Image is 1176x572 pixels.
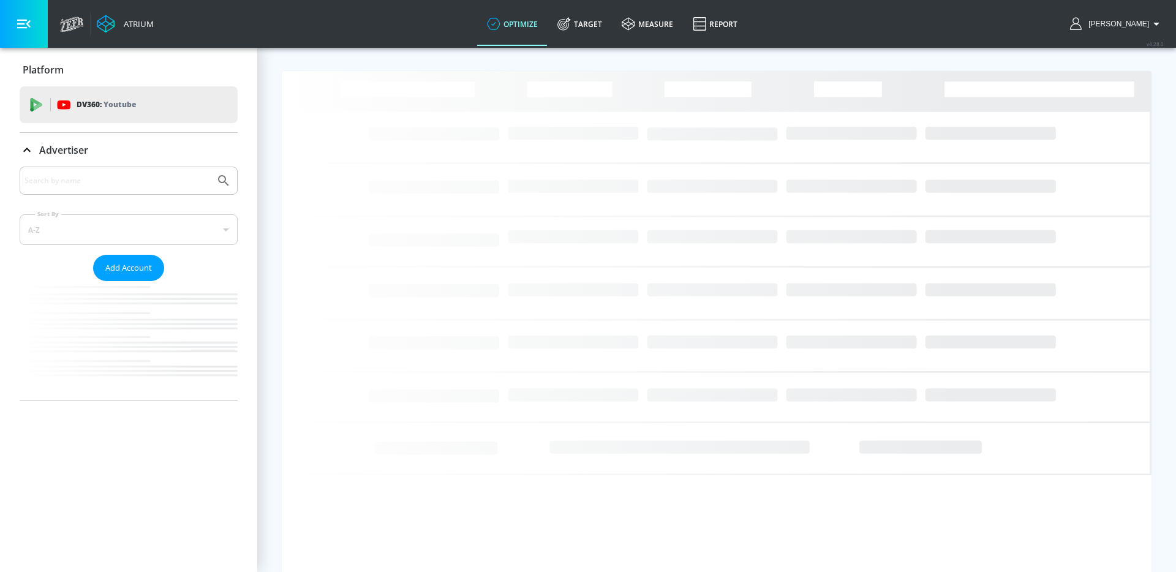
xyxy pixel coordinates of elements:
input: Search by name [24,173,210,189]
nav: list of Advertiser [20,281,238,400]
button: Add Account [93,255,164,281]
span: Add Account [105,261,152,275]
span: v 4.28.0 [1147,40,1164,47]
p: Platform [23,63,64,77]
p: Youtube [104,98,136,111]
div: DV360: Youtube [20,86,238,123]
a: Report [683,2,747,46]
p: DV360: [77,98,136,111]
label: Sort By [35,210,61,218]
div: Advertiser [20,167,238,400]
div: Atrium [119,18,154,29]
div: Platform [20,53,238,87]
span: login as: anthony.rios@zefr.com [1084,20,1149,28]
p: Advertiser [39,143,88,157]
a: optimize [477,2,548,46]
a: measure [612,2,683,46]
div: Advertiser [20,133,238,167]
button: [PERSON_NAME] [1070,17,1164,31]
a: Atrium [97,15,154,33]
a: Target [548,2,612,46]
div: A-Z [20,214,238,245]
